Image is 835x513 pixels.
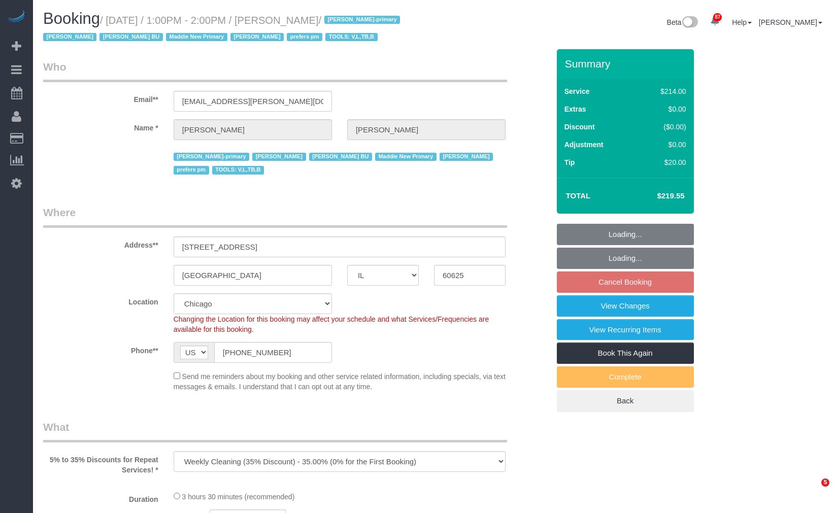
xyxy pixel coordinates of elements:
[434,265,506,286] input: Zip Code**
[212,166,264,174] span: TOOLS: V,L,TB,B
[566,191,591,200] strong: Total
[557,319,694,340] a: View Recurring Items
[667,18,698,26] a: Beta
[230,33,284,41] span: [PERSON_NAME]
[639,157,686,167] div: $20.00
[36,491,166,504] label: Duration
[174,119,332,140] input: First Name**
[564,104,586,114] label: Extras
[252,153,306,161] span: [PERSON_NAME]
[639,104,686,114] div: $0.00
[681,16,698,29] img: New interface
[705,10,725,32] a: 87
[43,33,96,41] span: [PERSON_NAME]
[732,18,752,26] a: Help
[174,315,489,333] span: Changing the Location for this booking may affect your schedule and what Services/Frequencies are...
[564,86,590,96] label: Service
[43,10,100,27] span: Booking
[564,122,595,132] label: Discount
[99,33,162,41] span: [PERSON_NAME] BU
[564,157,575,167] label: Tip
[36,119,166,133] label: Name *
[713,13,722,21] span: 87
[821,478,829,487] span: 5
[182,493,295,501] span: 3 hours 30 minutes (recommended)
[557,343,694,364] a: Book This Again
[174,166,209,174] span: prefers pm
[639,122,686,132] div: ($0.00)
[759,18,822,26] a: [PERSON_NAME]
[36,293,166,307] label: Location
[309,153,372,161] span: [PERSON_NAME] BU
[440,153,493,161] span: [PERSON_NAME]
[347,119,506,140] input: Last Name*
[43,15,403,43] small: / [DATE] / 1:00PM - 2:00PM / [PERSON_NAME]
[174,153,250,161] span: [PERSON_NAME]-primary
[166,33,227,41] span: Maddie New Primary
[174,372,506,391] span: Send me reminders about my booking and other service related information, including specials, via...
[565,58,689,70] h3: Summary
[639,86,686,96] div: $214.00
[557,295,694,317] a: View Changes
[6,10,26,24] img: Automaid Logo
[564,140,604,150] label: Adjustment
[36,451,166,475] label: 5% to 35% Discounts for Repeat Services! *
[43,59,507,82] legend: Who
[43,205,507,228] legend: Where
[287,33,322,41] span: prefers pm
[639,140,686,150] div: $0.00
[800,478,825,503] iframe: Intercom live chat
[557,390,694,412] a: Back
[375,153,437,161] span: Maddie New Primary
[325,33,377,41] span: TOOLS: V,L,TB,B
[324,16,400,24] span: [PERSON_NAME]-primary
[43,420,507,442] legend: What
[626,192,684,200] h4: $219.55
